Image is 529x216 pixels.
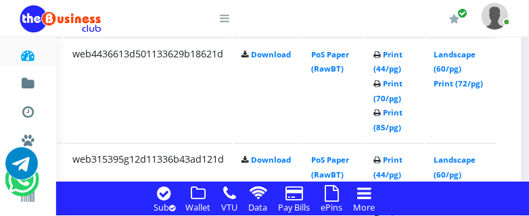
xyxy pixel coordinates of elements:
[374,78,403,103] a: Print (70/pg)
[251,49,291,59] a: Download
[458,8,468,18] span: Renew/Upgrade Subscription
[311,155,349,180] a: PoS Paper (RawBT)
[20,5,101,32] img: Logo
[434,155,476,180] a: Landscape (60/pg)
[20,36,36,69] a: Dashboard
[8,173,36,196] a: Chat for support
[182,199,215,214] a: Wallet
[186,201,211,213] small: Wallet
[222,201,238,213] small: VTU
[20,122,36,154] a: Miscellaneous Payments
[20,65,36,97] a: Fund wallet
[374,155,403,180] a: Print (44/pg)
[64,38,232,142] td: web4436613d501133629b18621d
[275,199,315,214] a: Pay Bills
[149,199,179,214] a: Sub
[317,199,347,214] a: ePins
[434,78,484,88] a: Print (72/pg)
[249,201,268,213] small: Data
[6,157,39,180] a: Chat for support
[354,201,375,213] small: More
[154,201,175,213] small: Sub
[218,199,242,214] a: VTU
[434,49,476,74] a: Landscape (60/pg)
[374,107,403,132] a: Print (85/pg)
[482,3,509,29] img: User
[51,168,164,191] a: International VTU
[311,49,349,74] a: PoS Paper (RawBT)
[51,148,164,171] a: Nigerian VTU
[321,201,343,213] small: ePins
[374,49,403,74] a: Print (44/pg)
[20,93,36,126] a: Transactions
[251,155,291,165] a: Download
[279,201,310,213] small: Pay Bills
[245,199,272,214] a: Data
[450,13,460,24] i: Renew/Upgrade Subscription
